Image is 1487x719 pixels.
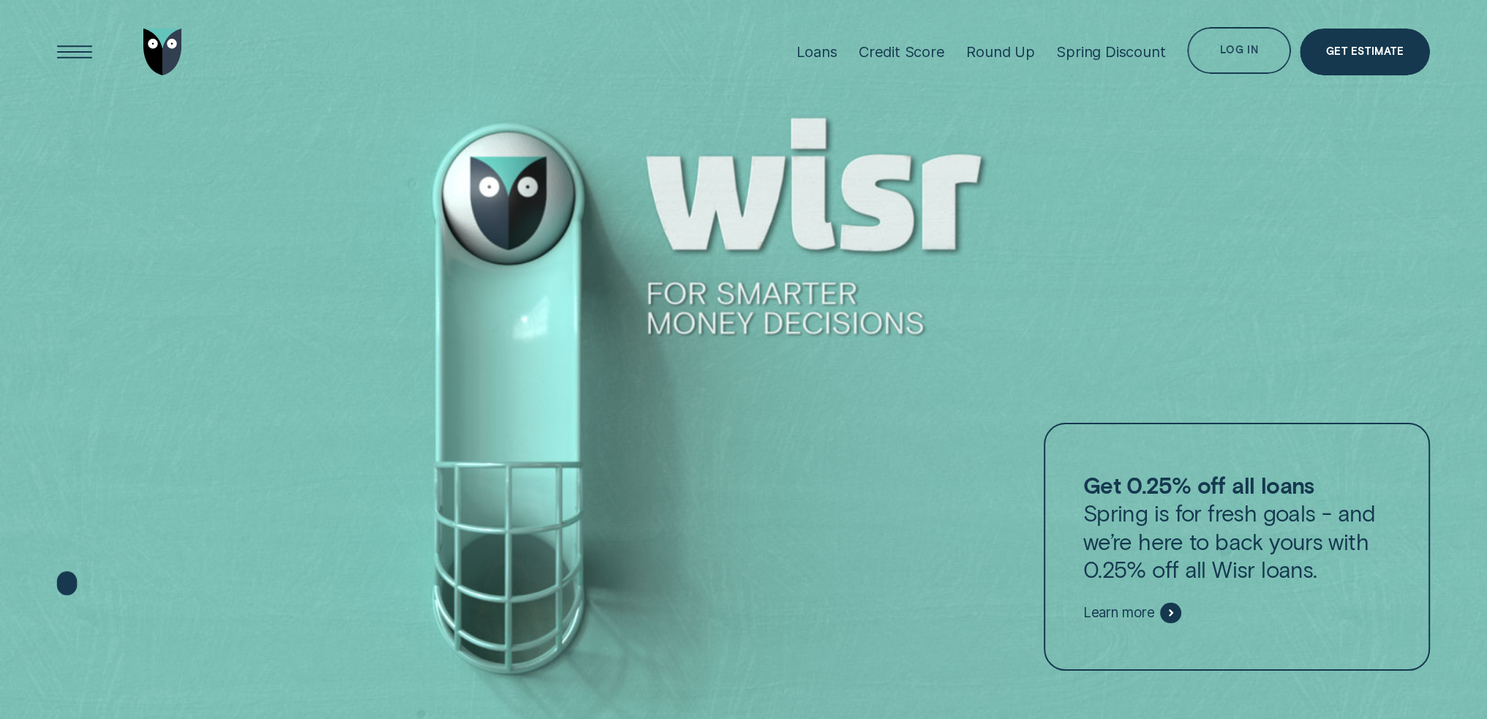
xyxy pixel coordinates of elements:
[1083,604,1155,622] span: Learn more
[51,29,98,75] button: Open Menu
[1300,29,1430,75] a: Get Estimate
[143,29,182,75] img: Wisr
[859,42,945,61] div: Credit Score
[1187,27,1291,74] button: Log in
[1083,471,1314,498] strong: Get 0.25% off all loans
[1044,423,1429,671] a: Get 0.25% off all loansSpring is for fresh goals - and we’re here to back yours with 0.25% off al...
[966,42,1034,61] div: Round Up
[1056,42,1165,61] div: Spring Discount
[1083,471,1391,584] p: Spring is for fresh goals - and we’re here to back yours with 0.25% off all Wisr loans.
[797,42,837,61] div: Loans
